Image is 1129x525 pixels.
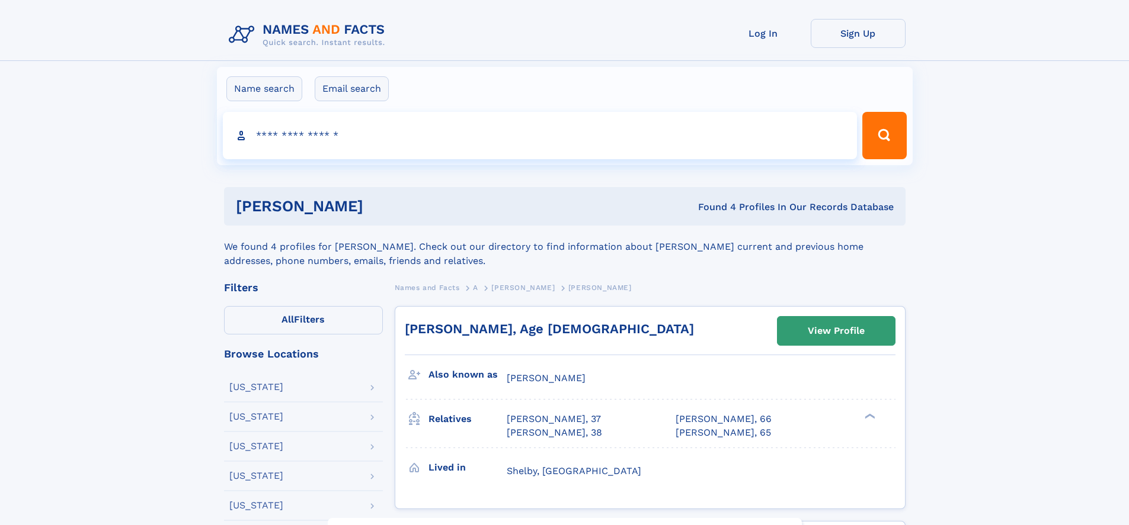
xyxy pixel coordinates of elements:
[716,19,811,48] a: Log In
[568,284,632,292] span: [PERSON_NAME]
[507,465,641,476] span: Shelby, [GEOGRAPHIC_DATA]
[229,501,283,510] div: [US_STATE]
[315,76,389,101] label: Email search
[862,413,876,420] div: ❯
[676,413,772,426] a: [PERSON_NAME], 66
[282,314,294,325] span: All
[530,201,894,214] div: Found 4 Profiles In Our Records Database
[778,317,895,345] a: View Profile
[395,280,460,295] a: Names and Facts
[473,284,478,292] span: A
[811,19,906,48] a: Sign Up
[226,76,302,101] label: Name search
[224,226,906,268] div: We found 4 profiles for [PERSON_NAME]. Check out our directory to find information about [PERSON_...
[676,426,771,439] a: [PERSON_NAME], 65
[473,280,478,295] a: A
[808,317,865,344] div: View Profile
[223,112,858,159] input: search input
[491,284,555,292] span: [PERSON_NAME]
[224,282,383,293] div: Filters
[862,112,906,159] button: Search Button
[224,349,383,359] div: Browse Locations
[224,306,383,334] label: Filters
[507,426,602,439] a: [PERSON_NAME], 38
[229,382,283,392] div: [US_STATE]
[229,442,283,451] div: [US_STATE]
[224,19,395,51] img: Logo Names and Facts
[507,413,601,426] a: [PERSON_NAME], 37
[229,471,283,481] div: [US_STATE]
[507,372,586,384] span: [PERSON_NAME]
[491,280,555,295] a: [PERSON_NAME]
[428,458,507,478] h3: Lived in
[405,321,694,336] a: [PERSON_NAME], Age [DEMOGRAPHIC_DATA]
[428,365,507,385] h3: Also known as
[236,199,531,214] h1: [PERSON_NAME]
[428,409,507,429] h3: Relatives
[229,412,283,421] div: [US_STATE]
